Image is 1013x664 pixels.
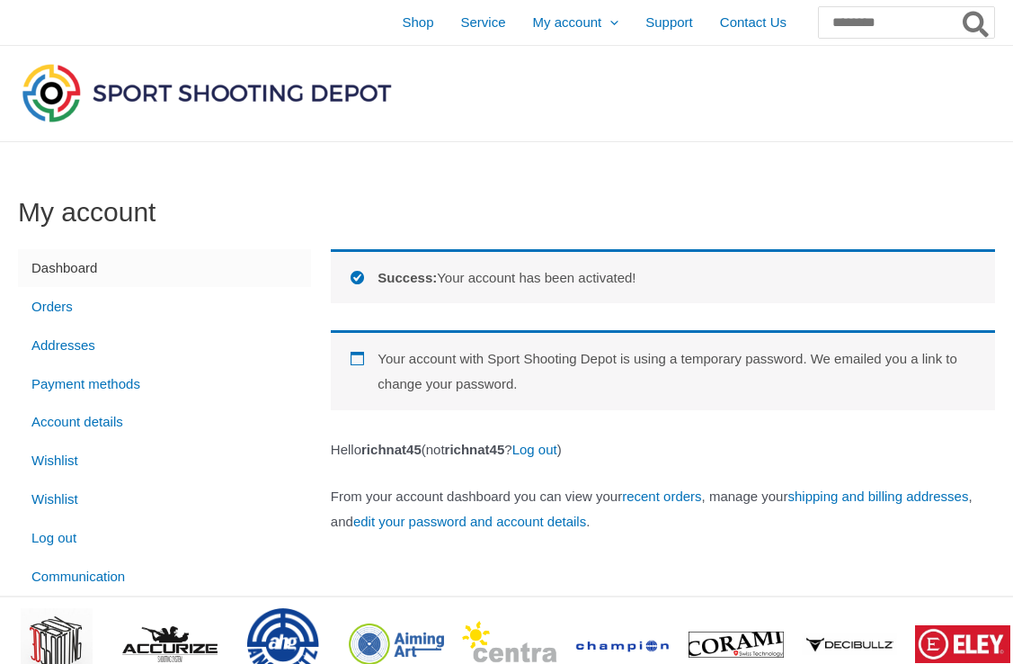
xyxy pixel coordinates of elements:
[18,518,311,557] a: Log out
[331,249,995,304] div: Your account has been activated!
[18,403,311,442] a: Account details
[331,437,995,462] p: Hello (not ? )
[622,489,701,504] a: recent orders
[18,196,995,229] h1: My account
[361,442,422,457] strong: richnat45
[18,480,311,519] a: Wishlist
[378,270,437,285] strong: Success:
[331,484,995,534] p: From your account dashboard you can view your , manage your , and .
[18,249,311,597] nav: Account pages
[331,330,995,410] div: Your account with Sport Shooting Depot is using a temporary password. We emailed you a link to ch...
[512,442,557,457] a: Log out
[18,364,311,403] a: Payment methods
[353,514,586,529] a: edit your password and account details
[959,7,994,38] button: Search
[445,442,505,457] strong: richnat45
[18,442,311,480] a: Wishlist
[787,489,968,504] a: shipping and billing addresses
[18,59,395,126] img: Sport Shooting Depot
[18,326,311,364] a: Addresses
[18,249,311,288] a: Dashboard
[18,557,311,596] a: Communication
[915,625,1010,662] img: brand logo
[18,287,311,326] a: Orders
